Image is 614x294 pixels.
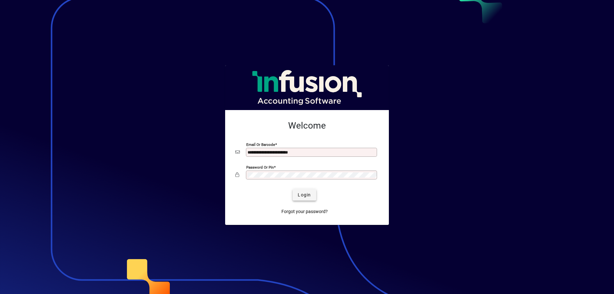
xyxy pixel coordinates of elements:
[293,189,316,201] button: Login
[298,192,311,198] span: Login
[281,208,328,215] span: Forgot your password?
[246,165,274,170] mat-label: Password or Pin
[235,120,379,131] h2: Welcome
[279,206,330,217] a: Forgot your password?
[246,142,275,147] mat-label: Email or Barcode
